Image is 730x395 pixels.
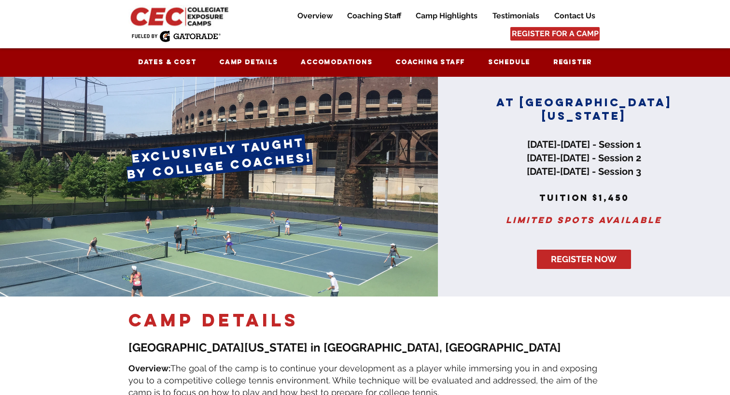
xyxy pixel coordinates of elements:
[506,214,662,226] span: Limited spots available
[488,10,544,22] p: Testimonials
[512,28,599,39] span: REGISTER FOR A CAMP
[539,192,629,203] span: tuition $1,450
[128,53,602,72] nav: Site
[488,58,530,66] span: Schedule
[210,53,287,72] a: Camp Details
[301,58,372,66] span: Accomodations
[128,53,206,72] a: Dates & Cost
[283,10,602,22] nav: Site
[291,53,382,72] a: Accomodations
[478,53,540,72] a: Schedule
[386,53,475,72] a: Coaching Staff
[219,58,278,66] span: Camp Details
[549,10,600,22] p: Contact Us
[485,10,547,22] a: Testimonials
[340,10,408,22] a: Coaching Staff
[128,363,170,373] span: Overview:​
[527,139,641,177] span: [DATE]-[DATE] - Session 1 [DATE]-[DATE] - Session 2 [DATE]-[DATE] - Session 3
[342,10,406,22] p: Coaching Staff
[496,96,672,123] span: AT [GEOGRAPHIC_DATA][US_STATE]
[128,5,233,27] img: CEC Logo Primary_edited.jpg
[131,30,221,42] img: Fueled by Gatorade.png
[544,53,602,72] a: Register
[510,27,600,41] a: REGISTER FOR A CAMP
[293,10,337,22] p: Overview
[537,250,631,269] a: REGISTER NOW
[411,10,482,22] p: Camp Highlights
[395,58,465,66] span: Coaching Staff
[408,10,485,22] a: Camp Highlights
[138,58,197,66] span: Dates & Cost
[128,340,561,354] span: [GEOGRAPHIC_DATA][US_STATE] in [GEOGRAPHIC_DATA], [GEOGRAPHIC_DATA]
[128,309,298,331] span: camp DETAILS
[553,58,592,66] span: Register
[290,10,339,22] a: Overview
[551,253,617,265] span: REGISTER NOW
[126,134,312,182] span: exclusively taught by college coaches!
[547,10,602,22] a: Contact Us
